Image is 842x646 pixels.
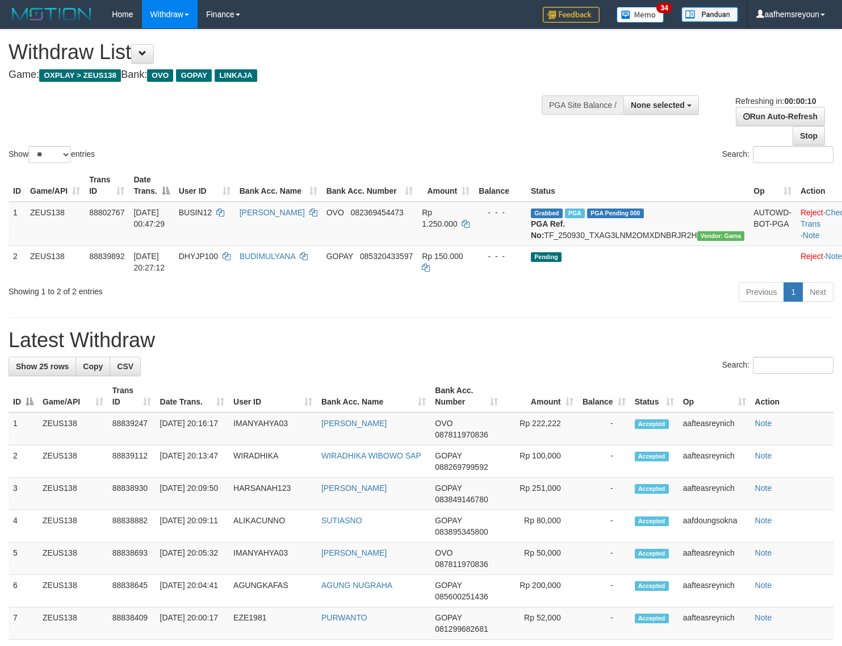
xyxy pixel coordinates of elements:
th: Bank Acc. Name: activate to sort column ascending [317,380,430,412]
td: Rp 100,000 [502,445,577,478]
select: Showentries [28,146,71,163]
td: EZE1981 [229,607,317,640]
td: - [578,412,630,445]
a: Show 25 rows [9,357,76,376]
span: 88802767 [89,208,124,217]
td: 1 [9,412,38,445]
td: ZEUS138 [38,478,108,510]
td: 7 [9,607,38,640]
th: Date Trans.: activate to sort column descending [129,169,174,202]
th: Status [526,169,749,202]
a: [PERSON_NAME] [321,419,387,428]
th: Trans ID: activate to sort column ascending [85,169,129,202]
span: Pending [531,252,562,262]
span: Show 25 rows [16,362,69,371]
span: Copy 085320433597 to clipboard [360,252,413,261]
td: HARSANAH123 [229,478,317,510]
td: aafteasreynich [678,412,751,445]
a: Note [755,613,772,622]
span: DHYJP100 [179,252,218,261]
td: ZEUS138 [38,575,108,607]
td: 2 [9,445,38,478]
span: Accepted [635,614,669,623]
span: Rp 1.250.000 [422,208,457,228]
span: PGA Pending [587,209,644,218]
a: Copy [76,357,110,376]
a: Note [755,419,772,428]
a: BUDIMULYANA [240,252,295,261]
label: Search: [722,146,833,163]
div: - - - [479,207,522,218]
a: [PERSON_NAME] [321,484,387,493]
img: Button%20Memo.svg [617,7,664,23]
h1: Withdraw List [9,41,550,64]
a: Stop [793,126,825,145]
th: ID [9,169,26,202]
span: GOPAY [435,613,462,622]
td: TF_250930_TXAG3LNM2OMXDNBRJR2H [526,202,749,246]
td: 3 [9,478,38,510]
td: 6 [9,575,38,607]
td: - [578,607,630,640]
img: panduan.png [681,7,738,22]
a: Note [803,231,820,240]
img: Feedback.jpg [543,7,600,23]
th: Status: activate to sort column ascending [630,380,678,412]
th: User ID: activate to sort column ascending [229,380,317,412]
th: Amount: activate to sort column ascending [502,380,577,412]
span: OXPLAY > ZEUS138 [39,69,121,82]
span: Copy 087811970836 to clipboard [435,430,488,439]
span: Grabbed [531,209,563,218]
a: [PERSON_NAME] [240,208,305,217]
span: GOPAY [326,252,353,261]
th: Balance: activate to sort column ascending [578,380,630,412]
span: Copy 083895345800 to clipboard [435,527,488,536]
td: 88839247 [108,412,156,445]
td: WIRADHIKA [229,445,317,478]
td: - [578,510,630,543]
span: Copy 081299682681 to clipboard [435,624,488,634]
span: GOPAY [435,581,462,590]
td: 88838645 [108,575,156,607]
td: - [578,478,630,510]
a: Previous [739,282,784,302]
span: Accepted [635,549,669,559]
td: IMANYAHYA03 [229,543,317,575]
button: None selected [623,95,699,115]
th: ID: activate to sort column descending [9,380,38,412]
th: Bank Acc. Number: activate to sort column ascending [322,169,418,202]
th: Game/API: activate to sort column ascending [38,380,108,412]
a: WIRADHIKA WIBOWO SAP [321,451,421,460]
td: aafteasreynich [678,575,751,607]
td: aafteasreynich [678,478,751,510]
td: Rp 50,000 [502,543,577,575]
a: Note [755,451,772,460]
span: Refreshing in: [735,97,816,106]
a: Next [802,282,833,302]
th: Amount: activate to sort column ascending [417,169,474,202]
span: Copy 087811970836 to clipboard [435,560,488,569]
a: Note [755,484,772,493]
span: 88839892 [89,252,124,261]
span: OVO [326,208,344,217]
td: AUTOWD-BOT-PGA [749,202,796,246]
a: Note [755,581,772,590]
label: Search: [722,357,833,374]
td: [DATE] 20:04:41 [156,575,229,607]
td: 5 [9,543,38,575]
a: Reject [801,208,823,217]
td: 88838882 [108,510,156,543]
a: PURWANTO [321,613,367,622]
span: Marked by aafsreyleap [565,209,585,218]
td: ZEUS138 [38,445,108,478]
a: 1 [784,282,803,302]
td: ZEUS138 [38,510,108,543]
td: ALIKACUNNO [229,510,317,543]
td: AGUNGKAFAS [229,575,317,607]
div: PGA Site Balance / [542,95,623,115]
th: Action [751,380,833,412]
td: Rp 222,222 [502,412,577,445]
div: Showing 1 to 2 of 2 entries [9,281,342,297]
td: 2 [9,245,26,278]
td: IMANYAHYA03 [229,412,317,445]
